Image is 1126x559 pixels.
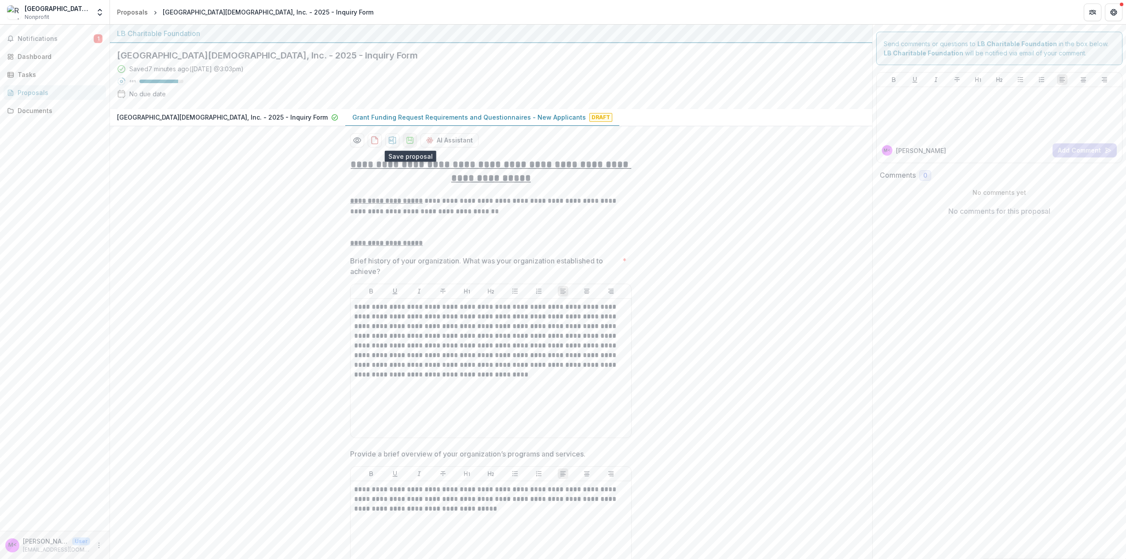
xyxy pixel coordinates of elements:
div: [GEOGRAPHIC_DATA][DEMOGRAPHIC_DATA], Inc. [25,4,90,13]
button: Heading 1 [973,74,983,85]
span: 1 [94,34,102,43]
p: Provide a brief overview of your organization’s programs and services. [350,449,585,459]
button: Get Help [1105,4,1122,21]
div: LB Charitable Foundation [117,28,865,39]
p: Grant Funding Request Requirements and Questionnaires - New Applicants [352,113,586,122]
button: Preview 4a60c9b7-b803-4695-92d9-8e0a6fa71d65-1.pdf [350,133,364,147]
span: Nonprofit [25,13,49,21]
button: Bold [888,74,899,85]
button: Underline [390,468,400,479]
button: Ordered List [534,468,544,479]
button: download-proposal [385,133,399,147]
button: Bold [366,286,377,296]
button: Bullet List [510,286,520,296]
button: Open entity switcher [94,4,106,21]
button: Strike [438,286,448,296]
button: Italicize [931,74,941,85]
button: Align Left [1057,74,1068,85]
p: No comments for this proposal [948,206,1050,216]
button: Partners [1084,4,1101,21]
button: Align Left [558,468,568,479]
p: No comments yet [880,188,1119,197]
button: AI Assistant [420,133,479,147]
p: 88 % [129,78,136,84]
div: Marcus Hunt <mahunt@gmail.com> [884,148,891,153]
h2: [GEOGRAPHIC_DATA][DEMOGRAPHIC_DATA], Inc. - 2025 - Inquiry Form [117,50,851,61]
strong: LB Charitable Foundation [884,49,963,57]
div: Proposals [117,7,148,17]
button: Bullet List [1015,74,1026,85]
button: Heading 2 [486,468,496,479]
p: User [72,537,90,545]
button: Notifications1 [4,32,106,46]
p: [PERSON_NAME] <[EMAIL_ADDRESS][DOMAIN_NAME]> [23,537,69,546]
button: Heading 1 [462,286,472,296]
div: Documents [18,106,99,115]
h2: Comments [880,171,916,179]
button: Underline [390,286,400,296]
button: Heading 2 [994,74,1005,85]
nav: breadcrumb [113,6,377,18]
strong: LB Charitable Foundation [977,40,1057,47]
button: Italicize [414,286,424,296]
button: Strike [952,74,962,85]
button: Align Right [606,468,616,479]
div: Saved 7 minutes ago ( [DATE] @ 3:03pm ) [129,64,244,73]
a: Documents [4,103,106,118]
span: Draft [589,113,612,122]
button: Align Left [558,286,568,296]
div: Tasks [18,70,99,79]
button: Add Comment [1053,143,1117,157]
p: [EMAIL_ADDRESS][DOMAIN_NAME] [23,546,90,554]
button: Ordered List [534,286,544,296]
a: Tasks [4,67,106,82]
div: Send comments or questions to in the box below. will be notified via email of your comment. [876,32,1123,65]
span: Notifications [18,35,94,43]
button: Strike [438,468,448,479]
button: Heading 1 [462,468,472,479]
p: [GEOGRAPHIC_DATA][DEMOGRAPHIC_DATA], Inc. - 2025 - Inquiry Form [117,113,328,122]
a: Proposals [113,6,151,18]
button: Align Right [606,286,616,296]
button: Align Center [581,286,592,296]
a: Dashboard [4,49,106,64]
div: Marcus Hunt <mahunt@gmail.com> [8,542,17,548]
div: No due date [129,89,166,99]
span: 0 [923,172,927,179]
button: Align Right [1099,74,1110,85]
div: [GEOGRAPHIC_DATA][DEMOGRAPHIC_DATA], Inc. - 2025 - Inquiry Form [163,7,373,17]
button: Ordered List [1036,74,1047,85]
button: Bullet List [510,468,520,479]
button: download-proposal [368,133,382,147]
button: Align Center [581,468,592,479]
button: Align Center [1078,74,1089,85]
button: download-proposal [403,133,417,147]
button: Heading 2 [486,286,496,296]
button: Bold [366,468,377,479]
div: Dashboard [18,52,99,61]
a: Proposals [4,85,106,100]
button: Underline [910,74,920,85]
p: Brief history of your organization. What was your organization established to achieve? [350,256,619,277]
div: Proposals [18,88,99,97]
button: More [94,540,104,551]
img: Reedy Branch Baptist Church, Inc. [7,5,21,19]
p: [PERSON_NAME] [896,146,946,155]
button: Italicize [414,468,424,479]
